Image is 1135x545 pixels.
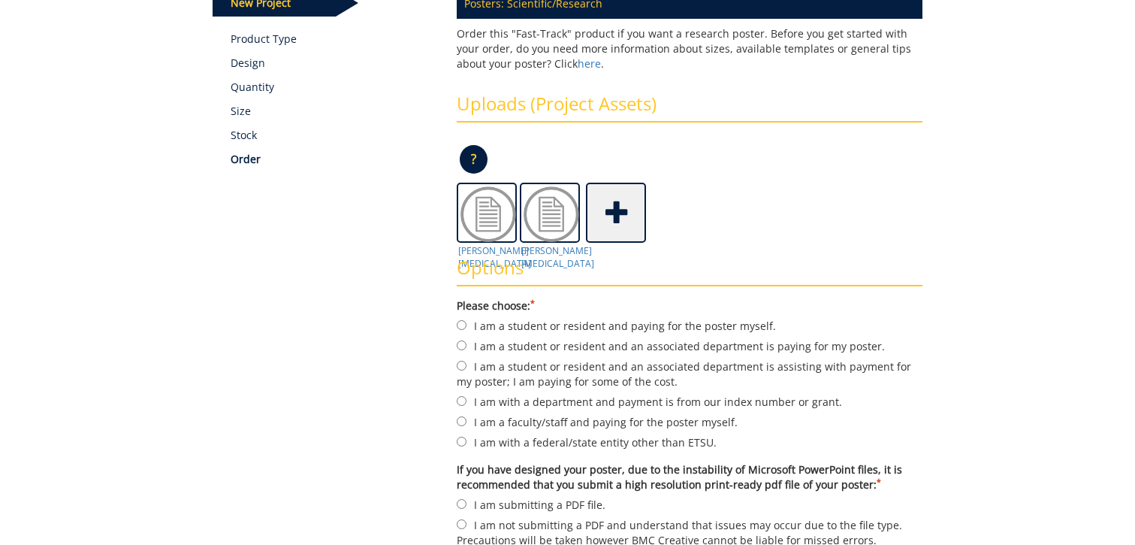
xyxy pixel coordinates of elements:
[231,128,434,143] p: Stock
[521,184,581,244] img: Doc2.png
[457,26,922,71] p: Order this "Fast-Track" product if you want a research poster. Before you get started with your o...
[457,413,922,430] label: I am a faculty/staff and paying for the poster myself.
[231,56,434,71] p: Design
[457,361,466,371] input: I am a student or resident and an associated department is assisting with payment for my poster; ...
[457,358,922,389] label: I am a student or resident and an associated department is assisting with payment for my poster; ...
[457,396,466,406] input: I am with a department and payment is from our index number or grant.
[457,393,922,410] label: I am with a department and payment is from our index number or grant.
[457,317,922,334] label: I am a student or resident and paying for the poster myself.
[457,94,922,123] h3: Uploads (Project Assets)
[457,258,922,286] h3: Options
[231,32,434,47] a: Product Type
[457,462,922,492] label: If you have designed your poster, due to the instability of Microsoft PowerPoint files, it is rec...
[458,184,518,244] img: Doc2.png
[231,80,434,95] p: Quantity
[457,320,466,330] input: I am a student or resident and paying for the poster myself.
[578,56,601,71] a: here
[457,499,466,509] input: I am submitting a PDF file.
[457,437,466,447] input: I am with a federal/state entity other than ETSU.
[460,145,488,174] p: ?
[457,519,466,529] input: I am not submitting a PDF and understand that issues may occur due to the file type. Precautions ...
[457,416,466,426] input: I am a faculty/staff and paying for the poster myself.
[457,341,466,350] input: I am a student or resident and an associated department is paying for my poster.
[457,496,922,513] label: I am submitting a PDF file.
[457,434,922,450] label: I am with a federal/state entity other than ETSU.
[457,338,922,354] label: I am a student or resident and an associated department is paying for my poster.
[231,104,434,119] p: Size
[231,152,434,167] p: Order
[457,298,922,313] label: Please choose:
